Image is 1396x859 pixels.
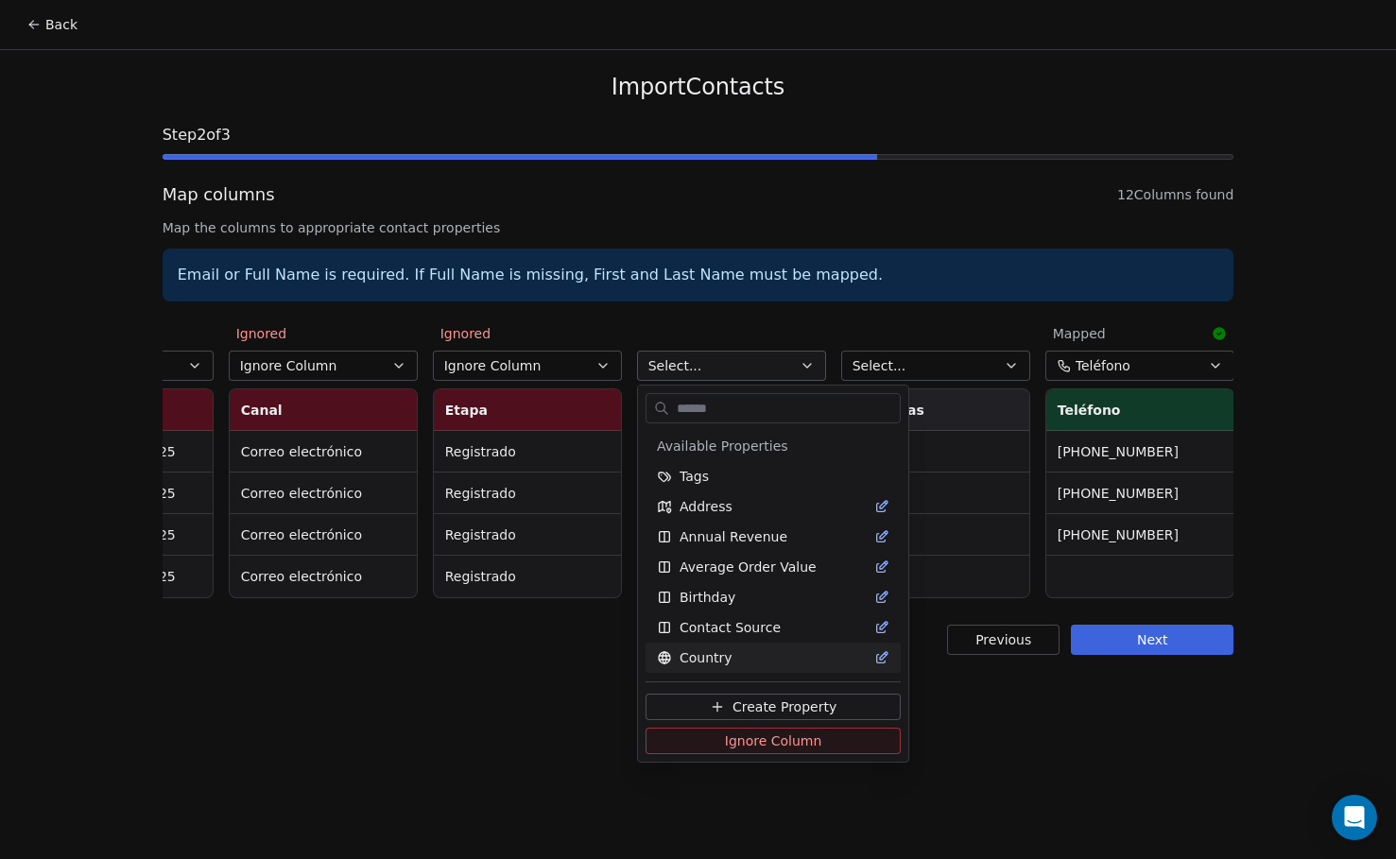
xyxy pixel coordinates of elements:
span: Create Property [732,697,836,716]
span: Available Properties [657,437,788,455]
span: Country [680,648,732,667]
span: Contact Source [680,618,781,637]
span: Address [680,497,732,516]
span: Birthday [680,588,735,607]
span: Annual Revenue [680,527,787,546]
button: Ignore Column [646,728,901,754]
span: Tags [680,467,709,486]
span: Average Order Value [680,558,817,576]
button: Create Property [646,694,901,720]
span: Ignore Column [725,731,822,750]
